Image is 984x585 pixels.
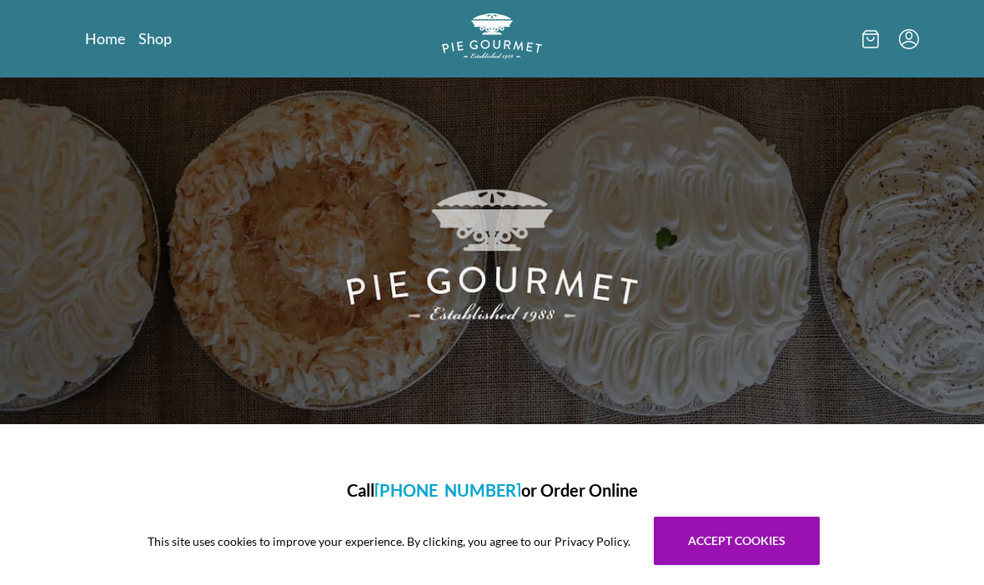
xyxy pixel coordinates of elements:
[148,532,630,550] span: This site uses cookies to improve your experience. By clicking, you agree to our Privacy Policy.
[138,28,172,48] a: Shop
[105,477,879,502] h1: Call or Order Online
[654,517,820,565] button: Accept cookies
[442,13,542,59] img: logo
[899,29,919,49] button: Menu
[442,13,542,64] a: Logo
[85,28,125,48] a: Home
[374,480,521,500] a: [PHONE_NUMBER]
